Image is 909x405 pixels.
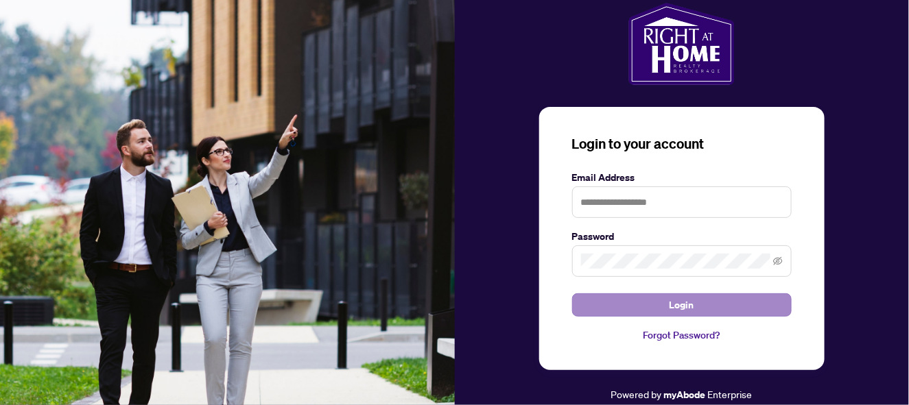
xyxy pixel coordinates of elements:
[572,229,792,244] label: Password
[664,387,706,402] a: myAbode
[773,256,783,266] span: eye-invisible
[572,170,792,185] label: Email Address
[572,293,792,317] button: Login
[628,3,735,85] img: ma-logo
[611,388,662,400] span: Powered by
[572,134,792,154] h3: Login to your account
[670,294,694,316] span: Login
[708,388,753,400] span: Enterprise
[572,328,792,343] a: Forgot Password?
